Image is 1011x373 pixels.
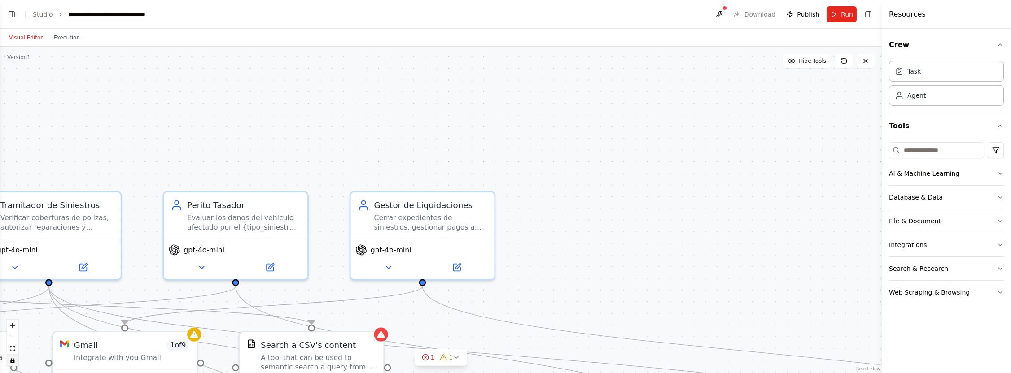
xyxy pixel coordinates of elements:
[841,10,853,19] span: Run
[162,191,308,280] div: Perito TasadorEvaluar los danos del vehiculo afectado por el {tipo_siniestro}, realizar la tasaci...
[889,139,1004,312] div: Tools
[431,353,435,362] span: 1
[889,57,1004,113] div: Crew
[7,355,18,366] button: toggle interactivity
[907,91,926,100] div: Agent
[4,32,48,43] button: Visual Editor
[350,191,495,280] div: Gestor de LiquidacionesCerrar expedientes de siniestros, gestionar pagos a talleres y proveedores...
[797,10,819,19] span: Publish
[862,8,875,21] button: Hide right sidebar
[889,162,1004,185] button: AI & Machine Learning
[7,343,18,355] button: fit view
[783,6,823,22] button: Publish
[449,353,453,362] span: 1
[7,331,18,343] button: zoom out
[827,6,857,22] button: Run
[889,209,1004,233] button: File & Document
[33,11,53,18] a: Studio
[783,54,832,68] button: Hide Tools
[7,320,18,366] div: React Flow controls
[799,57,826,65] span: Hide Tools
[48,32,85,43] button: Execution
[889,281,1004,304] button: Web Scraping & Browsing
[856,366,880,371] a: React Flow attribution
[33,10,169,19] nav: breadcrumb
[889,257,1004,280] button: Search & Research
[889,186,1004,209] button: Database & Data
[907,67,921,76] div: Task
[7,54,31,61] div: Version 1
[415,349,468,366] button: 11
[889,233,1004,256] button: Integrations
[7,320,18,331] button: zoom in
[889,113,1004,139] button: Tools
[5,8,18,21] button: Show left sidebar
[889,9,926,20] h4: Resources
[889,32,1004,57] button: Crew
